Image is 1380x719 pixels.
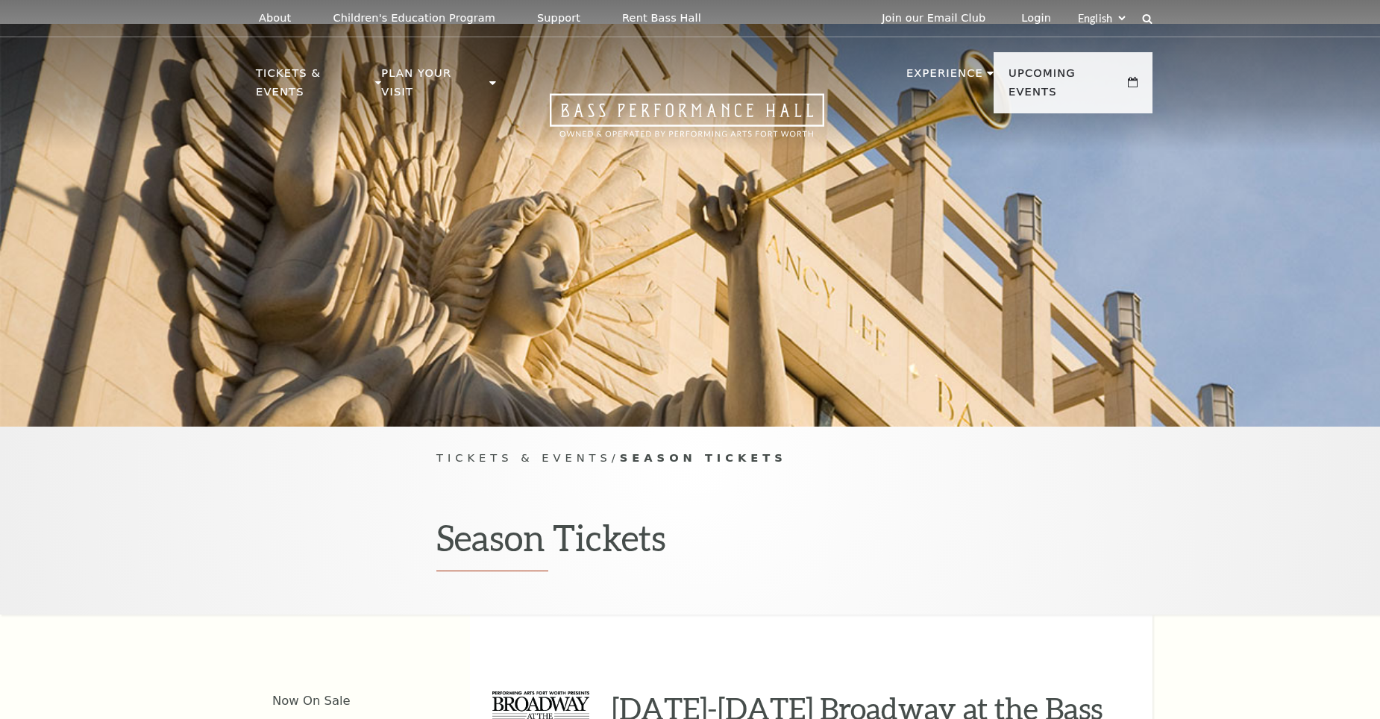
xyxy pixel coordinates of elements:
p: About [259,12,291,25]
p: Support [537,12,580,25]
p: Tickets & Events [256,64,371,110]
p: Plan Your Visit [381,64,486,110]
p: Upcoming Events [1009,64,1124,110]
p: Rent Bass Hall [622,12,701,25]
select: Select: [1075,11,1128,25]
a: Now On Sale [272,694,351,708]
span: Tickets & Events [436,451,612,464]
span: Season Tickets [620,451,787,464]
p: / [436,449,944,468]
p: Experience [906,64,983,91]
h1: Season Tickets [436,516,944,571]
p: Children's Education Program [333,12,495,25]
